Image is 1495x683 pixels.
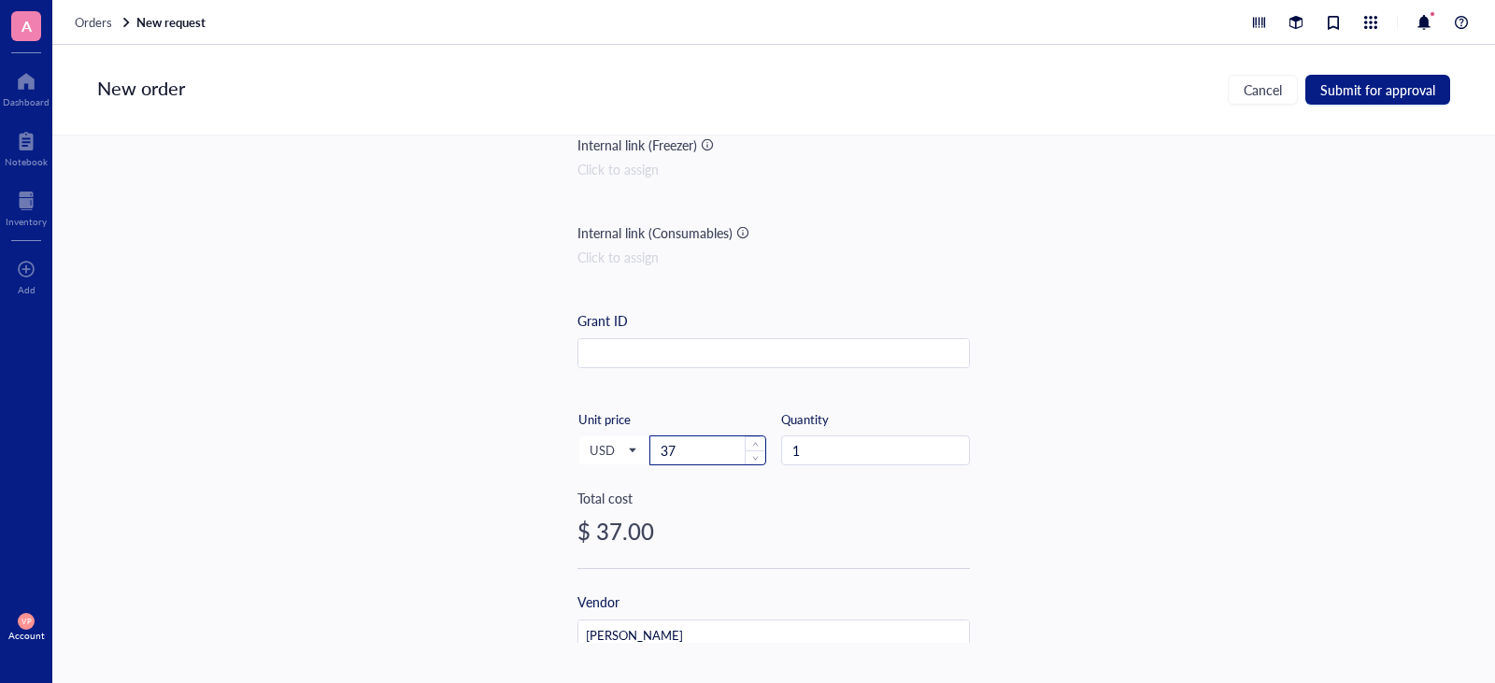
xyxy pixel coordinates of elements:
span: up [752,441,759,448]
div: $ 37.00 [577,516,970,546]
span: Cancel [1244,82,1282,97]
span: VP [21,617,31,625]
div: Quantity [781,411,970,428]
div: Notebook [5,156,48,167]
a: Notebook [5,126,48,167]
button: Submit for approval [1305,75,1450,105]
div: Click to assign [577,159,970,179]
div: Vendor [577,591,619,612]
span: Increase Value [745,436,765,450]
a: New request [136,14,209,31]
span: Decrease Value [745,450,765,464]
a: Inventory [6,186,47,227]
a: Dashboard [3,66,50,107]
div: Dashboard [3,96,50,107]
div: Account [8,630,45,641]
span: Submit for approval [1320,82,1435,97]
span: down [752,455,759,462]
div: Click to assign [577,247,970,267]
a: Orders [75,14,133,31]
div: Inventory [6,216,47,227]
div: New order [97,75,185,105]
span: USD [590,442,635,459]
div: Add [18,284,36,295]
div: Grant ID [577,310,628,331]
div: Internal link (Consumables) [577,222,733,243]
div: Unit price [578,411,695,428]
div: Total cost [577,488,970,508]
button: Cancel [1228,75,1298,105]
span: A [21,14,32,37]
span: Orders [75,13,112,31]
div: Internal link (Freezer) [577,135,697,155]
